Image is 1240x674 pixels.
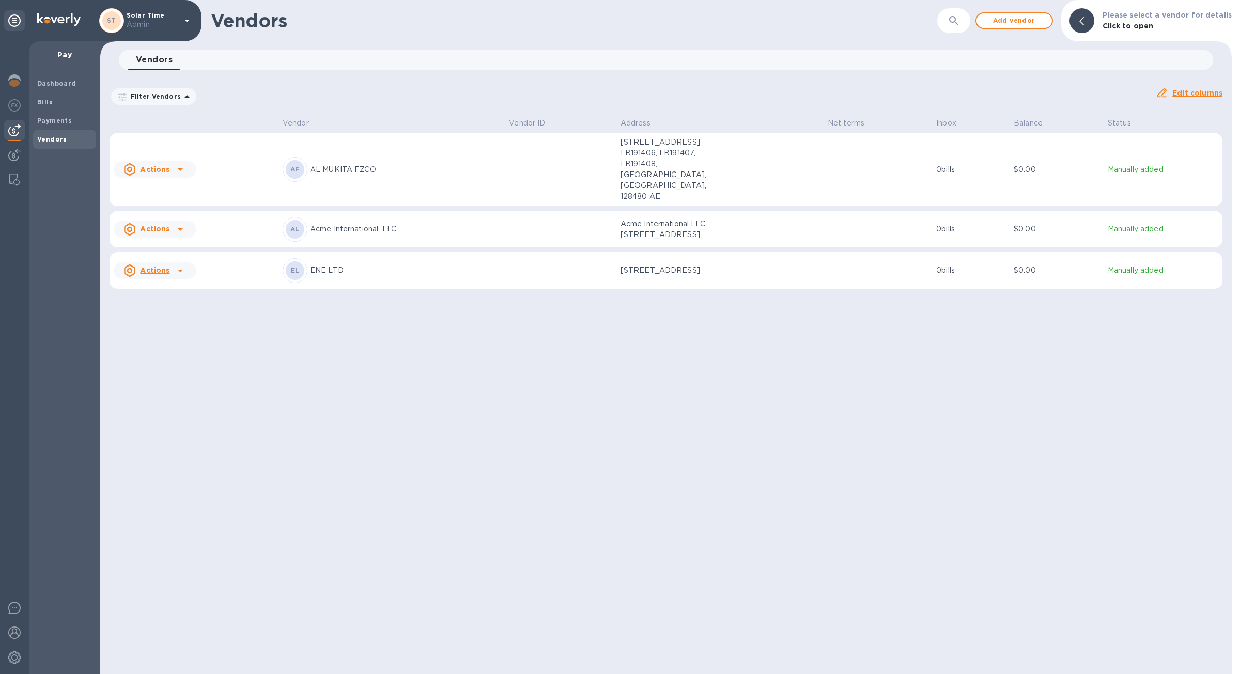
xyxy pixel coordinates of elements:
[127,92,181,101] p: Filter Vendors
[37,50,92,60] p: Pay
[936,118,970,129] span: Inbox
[127,19,178,30] p: Admin
[140,165,169,174] u: Actions
[509,118,559,129] span: Vendor ID
[1014,224,1099,234] p: $0.00
[621,118,664,129] span: Address
[936,118,956,129] p: Inbox
[1103,11,1232,19] b: Please select a vendor for details
[1014,118,1043,129] p: Balance
[4,10,25,31] div: Unpin categories
[37,13,81,26] img: Logo
[290,165,300,173] b: AF
[621,218,724,240] p: Acme International LLC, [STREET_ADDRESS]
[37,98,53,106] b: Bills
[107,17,116,24] b: ST
[1108,265,1218,276] p: Manually added
[140,225,169,233] u: Actions
[140,266,169,274] u: Actions
[828,118,864,129] p: Net terms
[310,224,501,234] p: Acme International, LLC
[936,224,1005,234] p: 0 bills
[936,164,1005,175] p: 0 bills
[1014,118,1056,129] span: Balance
[985,14,1044,27] span: Add vendor
[211,10,937,32] h1: Vendors
[509,118,545,129] p: Vendor ID
[37,80,76,87] b: Dashboard
[1103,22,1154,30] b: Click to open
[1014,265,1099,276] p: $0.00
[310,164,501,175] p: AL MUKITA FZCO
[1172,89,1222,97] u: Edit columns
[290,225,300,233] b: AL
[283,118,322,129] span: Vendor
[1014,164,1099,175] p: $0.00
[975,12,1053,29] button: Add vendor
[8,99,21,112] img: Foreign exchange
[136,53,173,67] span: Vendors
[37,135,67,143] b: Vendors
[936,265,1005,276] p: 0 bills
[310,265,501,276] p: ENE LTD
[37,117,72,124] b: Payments
[1108,164,1218,175] p: Manually added
[621,265,724,276] p: [STREET_ADDRESS]
[283,118,309,129] p: Vendor
[621,137,724,202] p: [STREET_ADDRESS] LB191406, LB191407, LB191408, [GEOGRAPHIC_DATA], [GEOGRAPHIC_DATA], 128480 AE
[291,267,300,274] b: EL
[1108,118,1131,129] p: Status
[1108,224,1218,234] p: Manually added
[621,118,650,129] p: Address
[828,118,878,129] span: Net terms
[127,12,178,30] p: Solar Time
